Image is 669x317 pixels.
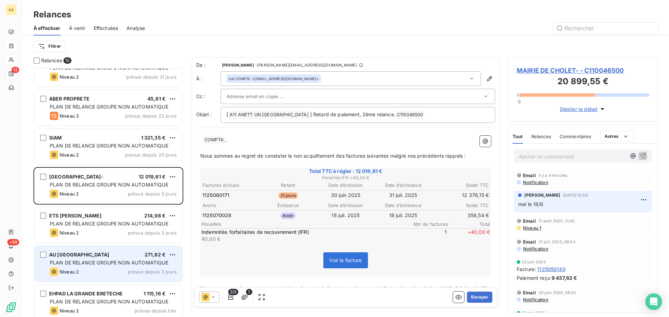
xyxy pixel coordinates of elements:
[405,229,447,243] span: 1
[49,135,62,141] span: SIAM
[317,212,374,219] td: 18 juil. 2025
[375,191,432,199] td: 31 juil. 2025
[222,63,254,67] span: [PERSON_NAME]
[522,246,548,252] span: Notification
[139,174,166,180] span: 12 019,61 €
[6,302,17,313] img: Logo LeanPay
[33,25,61,32] span: À effectuer
[229,111,310,119] span: A11 ANETT UN [GEOGRAPHIC_DATA]
[406,221,448,227] span: Nbr de factures
[33,8,71,21] h3: Relances
[126,74,177,80] span: prévue depuis 31 jours
[50,260,168,266] span: PLAN DE RELANCE GROUPE NON AUTOMATIQUE
[448,221,490,227] span: Total
[531,134,551,139] span: Relances
[255,63,357,67] span: - [PERSON_NAME][EMAIL_ADDRESS][DOMAIN_NAME]
[200,285,488,307] span: Nous vous rappelons que tout retard de paiement génère automatiquement la facturation d’une indem...
[128,269,177,275] span: prévue depuis 3 jours
[60,308,79,314] span: Niveau 2
[225,136,226,142] span: ,
[147,96,166,102] span: 45,81 €
[229,76,251,81] span: null COMPTA
[50,221,168,227] span: PLAN DE RELANCE GROUPE NON AUTOMATIQUE
[196,93,221,100] label: Cc :
[432,182,489,189] th: Solde TTC
[60,191,79,197] span: Niveau 2
[560,134,592,139] span: Commentaires
[600,131,634,142] button: Autres
[518,201,544,207] span: mal le 18/8
[517,266,536,273] span: Facture :
[63,57,71,64] span: 12
[522,297,548,302] span: Notification
[317,182,374,189] th: Date d’émission
[246,289,252,295] span: 1
[125,152,177,158] span: prévue depuis 20 jours
[50,182,168,188] span: PLAN DE RELANCE GROUPE NON AUTOMATIQUE
[560,105,598,113] span: Déplier le détail
[196,111,212,117] span: Objet :
[196,62,221,69] span: De :
[523,290,536,295] span: Email
[558,105,608,113] button: Déplier le détail
[522,180,548,185] span: Notification
[260,202,316,209] th: Échéance
[203,136,225,144] span: COMPTA
[49,96,90,102] span: ABER PROPRETE
[513,134,523,139] span: Tout
[226,91,301,102] input: Adresse email en copie ...
[317,202,374,209] th: Date d’émission
[517,274,550,282] span: Paiement reçu
[141,135,166,141] span: 1 321,35 €
[126,25,145,32] span: Analyse
[60,74,79,80] span: Niveau 2
[563,193,588,197] span: [DATE] 12:58
[144,291,166,296] span: 1 115,16 €
[517,75,649,89] h3: 20 899,55 €
[202,202,259,209] th: Avoirs
[396,111,424,119] span: C110046500
[6,4,17,15] div: AA
[280,213,295,219] span: Avoir
[41,57,62,64] span: Relances
[128,191,177,197] span: prévue depuis 3 jours
[375,212,432,219] td: 18 juil. 2025
[60,152,79,158] span: Niveau 2
[201,168,490,175] span: Total TTC à régler : 12 019,61 €
[6,68,16,79] a: 12
[522,225,541,231] span: Niveau 1
[226,111,228,117] span: [
[553,23,658,34] input: Rechercher
[200,153,466,159] span: Nous sommes au regret de constater le non acquittement des factures suivantes malgré nos précéden...
[50,299,168,304] span: PLAN DE RELANCE GROUPE NON AUTOMATIQUE
[522,260,546,264] span: 23 juin 2025
[448,229,490,243] span: + 40,00 €
[375,182,432,189] th: Date d’échéance
[201,236,403,243] p: 40,00 €
[49,174,103,180] span: [GEOGRAPHIC_DATA]-
[278,192,298,199] span: 21 jours
[523,239,536,245] span: Email
[50,104,168,110] span: PLAN DE RELANCE GROUPE NON AUTOMATIQUE
[645,293,662,310] div: Open Intercom Messenger
[60,269,79,275] span: Niveau 2
[539,291,576,295] span: 20 juin 2025, 08:52
[49,213,102,219] span: ETS [PERSON_NAME]
[229,76,319,81] div: <[EMAIL_ADDRESS][DOMAIN_NAME]>
[518,99,521,104] span: 0
[202,212,259,219] td: 1125070028
[317,191,374,199] td: 30 juin 2025
[432,202,489,209] th: Solde TTC
[539,240,575,244] span: 21 juil. 2025, 08:53
[375,202,432,209] th: Date d’échéance
[125,113,177,119] span: prévue depuis 22 jours
[7,239,19,245] span: +99
[11,67,19,73] span: 12
[60,230,79,236] span: Niveau 2
[33,41,66,52] button: Filtrer
[310,111,395,117] span: ] Retard de paiement, 2ème relance.
[552,274,577,282] span: 9 437,62 €
[467,292,492,303] button: Envoyer
[539,173,567,177] span: il y a 4 minutes
[33,68,183,317] div: grid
